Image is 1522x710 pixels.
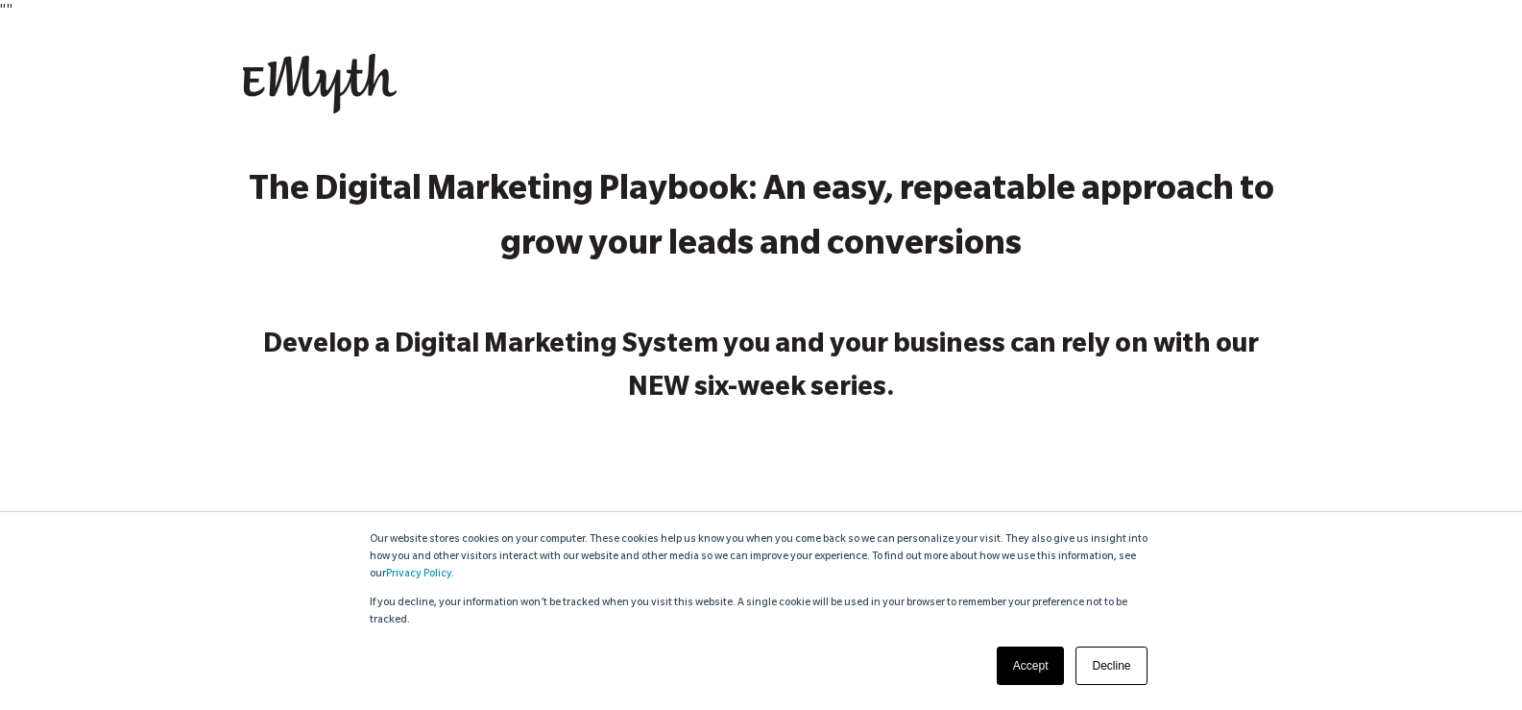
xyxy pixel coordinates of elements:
p: If you decline, your information won’t be tracked when you visit this website. A single cookie wi... [370,595,1153,629]
a: Decline [1075,647,1147,685]
a: Accept [997,647,1065,685]
strong: Develop a Digital Marketing System you and your business can rely on with our NEW six-week series. [263,332,1259,404]
img: EMyth [243,54,397,113]
p: Our website stores cookies on your computer. These cookies help us know you when you come back so... [370,531,1153,583]
a: Privacy Policy [386,569,451,580]
strong: The Digital Marketing Playbook: An easy, repeatable approach to grow your leads and conversions [249,175,1274,266]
